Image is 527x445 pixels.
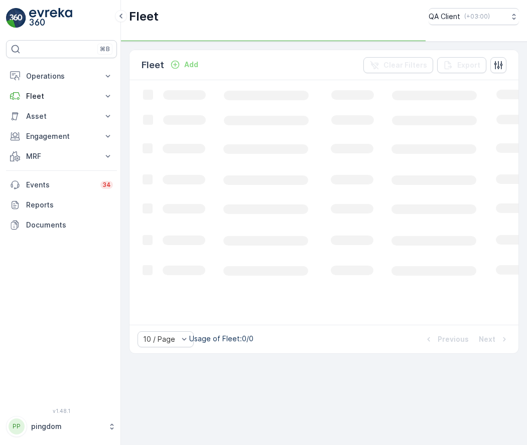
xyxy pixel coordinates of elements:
[26,111,97,121] p: Asset
[6,416,117,437] button: PPpingdom
[363,57,433,73] button: Clear Filters
[383,60,427,70] p: Clear Filters
[429,8,519,25] button: QA Client(+03:00)
[6,106,117,126] button: Asset
[102,181,111,189] p: 34
[437,57,486,73] button: Export
[479,334,495,344] p: Next
[26,131,97,141] p: Engagement
[184,60,198,70] p: Add
[189,334,253,344] p: Usage of Fleet : 0/0
[423,333,470,345] button: Previous
[26,180,94,190] p: Events
[6,215,117,235] a: Documents
[6,86,117,106] button: Fleet
[9,418,25,434] div: PP
[26,151,97,161] p: MRF
[6,195,117,215] a: Reports
[438,334,469,344] p: Previous
[129,9,159,25] p: Fleet
[29,8,72,28] img: logo_light-DOdMpM7g.png
[166,59,202,71] button: Add
[6,126,117,146] button: Engagement
[6,408,117,414] span: v 1.48.1
[26,91,97,101] p: Fleet
[26,220,113,230] p: Documents
[464,13,490,21] p: ( +03:00 )
[100,45,110,53] p: ⌘B
[457,60,480,70] p: Export
[6,66,117,86] button: Operations
[26,71,97,81] p: Operations
[6,146,117,166] button: MRF
[142,58,164,72] p: Fleet
[26,200,113,210] p: Reports
[429,12,460,22] p: QA Client
[478,333,510,345] button: Next
[31,421,103,431] p: pingdom
[6,175,117,195] a: Events34
[6,8,26,28] img: logo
